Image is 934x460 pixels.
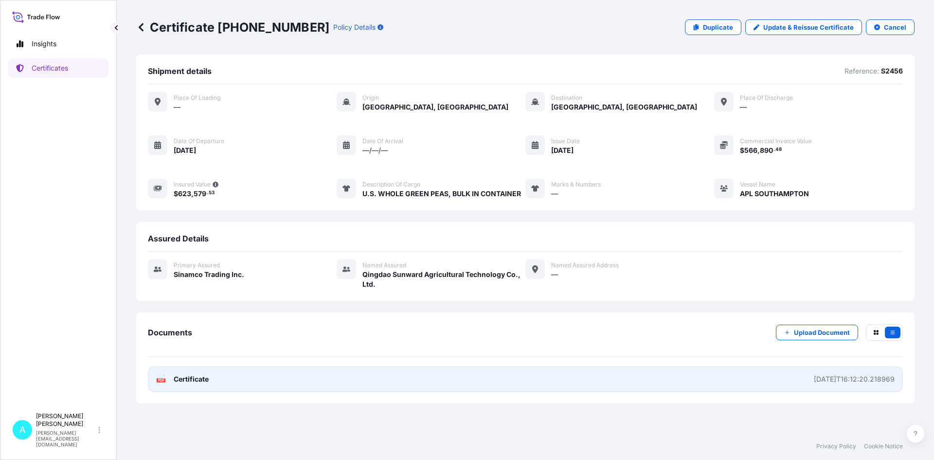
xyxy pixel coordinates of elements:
[178,190,191,197] span: 623
[844,66,879,76] p: Reference:
[757,147,760,154] span: ,
[19,425,25,435] span: A
[551,146,574,155] span: [DATE]
[36,430,96,447] p: [PERSON_NAME][EMAIL_ADDRESS][DOMAIN_NAME]
[209,191,215,195] span: 53
[551,181,601,188] span: Marks & Numbers
[8,34,108,54] a: Insights
[362,261,406,269] span: Named Assured
[32,39,56,49] p: Insights
[884,22,906,32] p: Cancel
[174,374,209,384] span: Certificate
[740,102,747,112] span: —
[551,261,619,269] span: Named Assured Address
[362,102,508,112] span: [GEOGRAPHIC_DATA], [GEOGRAPHIC_DATA]
[864,442,903,450] a: Cookie Notice
[148,234,209,243] span: Assured Details
[763,22,854,32] p: Update & Reissue Certificate
[740,94,793,102] span: Place of discharge
[794,328,850,337] p: Upload Document
[776,325,858,340] button: Upload Document
[881,66,903,76] p: S2456
[740,181,775,188] span: Vessel Name
[740,147,744,154] span: $
[551,270,558,279] span: —
[174,190,178,197] span: $
[814,374,895,384] div: [DATE]T16:12:20.218969
[551,94,582,102] span: Destination
[362,189,521,199] span: U.S. WHOLE GREEN PEAS, BULK IN CONTAINER
[158,379,164,382] text: PDF
[775,148,782,151] span: 48
[333,22,376,32] p: Policy Details
[362,137,403,145] span: Date of arrival
[207,191,208,195] span: .
[32,63,68,73] p: Certificates
[362,94,379,102] span: Origin
[760,147,773,154] span: 890
[148,66,212,76] span: Shipment details
[174,270,244,279] span: Sinamco Trading Inc.
[174,261,220,269] span: Primary assured
[703,22,733,32] p: Duplicate
[866,19,915,35] button: Cancel
[136,19,329,35] p: Certificate [PHONE_NUMBER]
[362,181,420,188] span: Description of cargo
[174,102,180,112] span: —
[174,146,196,155] span: [DATE]
[174,94,220,102] span: Place of Loading
[551,137,580,145] span: Issue Date
[174,137,224,145] span: Date of departure
[744,147,757,154] span: 566
[551,102,697,112] span: [GEOGRAPHIC_DATA], [GEOGRAPHIC_DATA]
[148,367,903,392] a: PDFCertificate[DATE]T16:12:20.218969
[685,19,741,35] a: Duplicate
[36,412,96,428] p: [PERSON_NAME] [PERSON_NAME]
[773,148,775,151] span: .
[551,189,558,199] span: —
[740,189,809,199] span: APL SOUTHAMPTON
[816,442,856,450] a: Privacy Policy
[191,190,194,197] span: ,
[740,137,812,145] span: Commercial Invoice Value
[148,328,192,337] span: Documents
[174,181,211,188] span: Insured Value
[745,19,862,35] a: Update & Reissue Certificate
[8,58,108,78] a: Certificates
[194,190,206,197] span: 579
[362,270,525,289] span: Qingdao Sunward Agricultural Technology Co., Ltd.
[362,146,388,155] span: —/—/—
